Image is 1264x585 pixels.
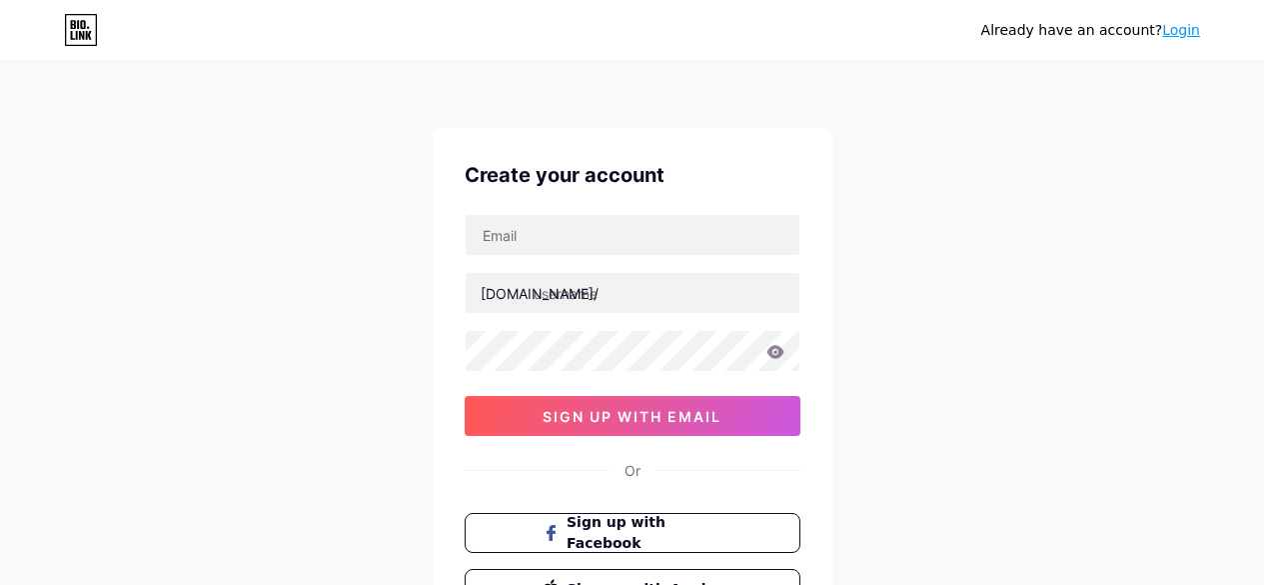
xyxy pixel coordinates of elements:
[567,512,721,554] span: Sign up with Facebook
[465,396,800,436] button: sign up with email
[465,513,800,553] button: Sign up with Facebook
[466,215,799,255] input: Email
[466,273,799,313] input: username
[625,460,640,481] div: Or
[543,408,721,425] span: sign up with email
[481,283,599,304] div: [DOMAIN_NAME]/
[465,160,800,190] div: Create your account
[981,20,1200,41] div: Already have an account?
[1162,22,1200,38] a: Login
